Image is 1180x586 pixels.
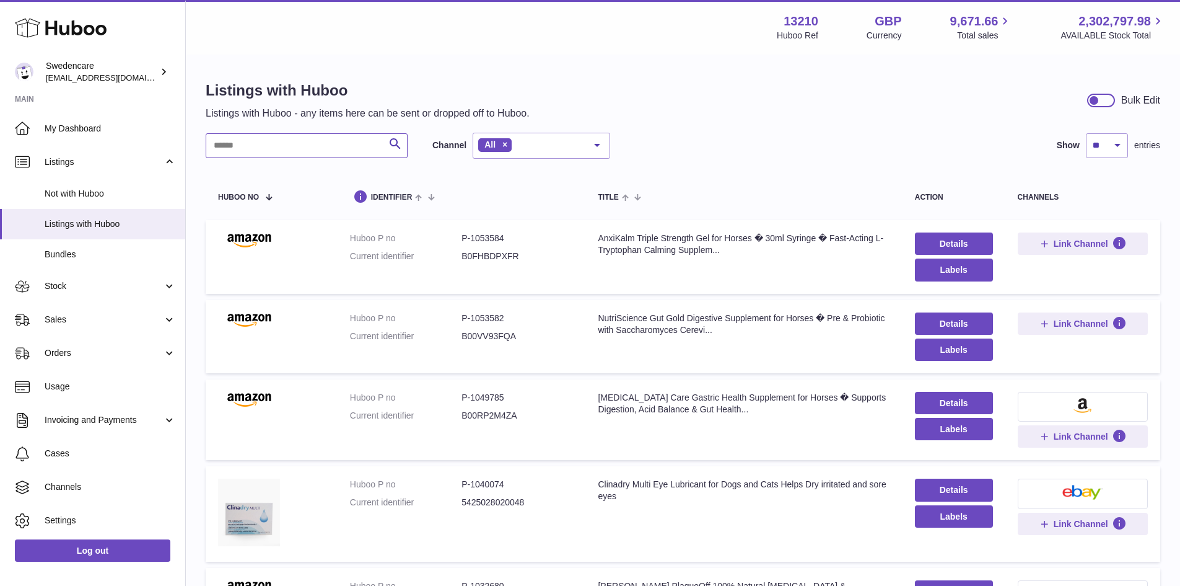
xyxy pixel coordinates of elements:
div: Currency [867,30,902,42]
span: Link Channel [1054,318,1108,329]
span: [EMAIL_ADDRESS][DOMAIN_NAME] [46,73,182,82]
img: internalAdmin-13210@internal.huboo.com [15,63,33,81]
dd: P-1053582 [461,313,573,324]
span: Sales [45,314,163,326]
div: AnxiKalm Triple Strength Gel for Horses � 30ml Syringe � Fast-Acting L-Tryptophan Calming Supplem... [598,233,889,256]
dd: B00RP2M4ZA [461,410,573,422]
a: 9,671.66 Total sales [950,13,1013,42]
img: Gastro Care Gastric Health Supplement for Horses � Supports Digestion, Acid Balance & Gut Health... [218,392,280,407]
img: ebay-small.png [1062,485,1103,500]
button: Link Channel [1018,425,1148,448]
strong: GBP [875,13,901,30]
a: Details [915,392,993,414]
div: [MEDICAL_DATA] Care Gastric Health Supplement for Horses � Supports Digestion, Acid Balance & Gut... [598,392,889,415]
button: Labels [915,505,993,528]
button: Labels [915,418,993,440]
img: AnxiKalm Triple Strength Gel for Horses � 30ml Syringe � Fast-Acting L-Tryptophan Calming Supplem... [218,233,280,247]
strong: 13210 [784,13,818,30]
button: Link Channel [1018,513,1148,535]
a: Details [915,479,993,501]
span: My Dashboard [45,123,176,135]
dd: B0FHBDPXFR [461,251,573,262]
span: Link Channel [1054,238,1108,249]
span: Invoicing and Payments [45,414,163,426]
dd: P-1053584 [461,233,573,244]
a: Log out [15,539,170,562]
dd: P-1040074 [461,479,573,491]
dd: 5425028020048 [461,497,573,508]
div: Clinadry Multi Eye Lubricant for Dogs and Cats Helps Dry irritated and sore eyes [598,479,889,502]
span: Stock [45,280,163,292]
a: Details [915,233,993,255]
span: Link Channel [1054,431,1108,442]
span: Total sales [957,30,1012,42]
dt: Current identifier [350,251,461,262]
div: NutriScience Gut Gold Digestive Supplement for Horses � Pre & Probiotic with Saccharomyces Cerevi... [598,313,889,336]
span: Channels [45,481,176,493]
button: Labels [915,339,993,361]
span: Cases [45,448,176,459]
span: Orders [45,347,163,359]
span: title [598,193,618,202]
dd: B00VV93FQA [461,331,573,342]
h1: Listings with Huboo [206,81,530,100]
span: identifier [371,193,413,202]
dt: Current identifier [350,410,461,422]
dt: Huboo P no [350,233,461,244]
dt: Huboo P no [350,392,461,404]
button: Link Channel [1018,313,1148,335]
span: Huboo no [218,193,259,202]
div: channels [1018,193,1148,202]
button: Labels [915,259,993,281]
span: 9,671.66 [950,13,999,30]
span: Listings [45,156,163,168]
img: amazon-small.png [1073,398,1091,413]
img: NutriScience Gut Gold Digestive Supplement for Horses � Pre & Probiotic with Saccharomyces Cerevi... [218,313,280,327]
div: Huboo Ref [777,30,818,42]
dt: Huboo P no [350,313,461,324]
dt: Current identifier [350,331,461,342]
span: Bundles [45,249,176,260]
a: 2,302,797.98 AVAILABLE Stock Total [1060,13,1165,42]
div: action [915,193,993,202]
dt: Current identifier [350,497,461,508]
span: Link Channel [1054,518,1108,530]
span: Usage [45,381,176,393]
span: 2,302,797.98 [1078,13,1151,30]
span: AVAILABLE Stock Total [1060,30,1165,42]
span: entries [1134,140,1160,151]
p: Listings with Huboo - any items here can be sent or dropped off to Huboo. [206,107,530,120]
img: Clinadry Multi Eye Lubricant for Dogs and Cats Helps Dry irritated and sore eyes [218,479,280,546]
button: Link Channel [1018,233,1148,255]
span: Not with Huboo [45,188,176,200]
span: Settings [45,515,176,526]
dt: Huboo P no [350,479,461,491]
span: Listings with Huboo [45,218,176,230]
div: Bulk Edit [1121,94,1160,107]
div: Swedencare [46,60,157,84]
a: Details [915,313,993,335]
span: All [484,140,496,149]
label: Channel [432,140,466,151]
label: Show [1057,140,1080,151]
dd: P-1049785 [461,392,573,404]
